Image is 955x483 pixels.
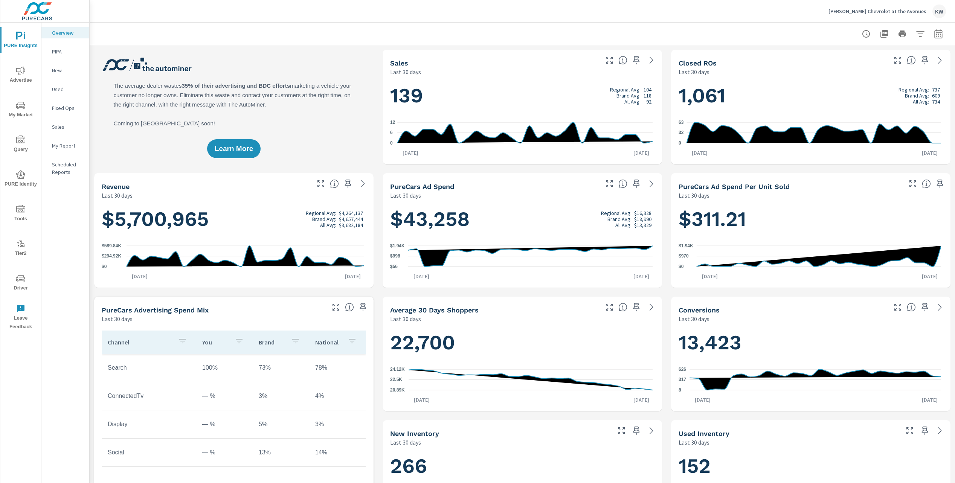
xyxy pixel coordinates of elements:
span: Save this to your personalized report [934,178,946,190]
p: All Avg: [624,99,641,105]
span: Tier2 [3,239,39,258]
p: Brand Avg: [312,216,336,222]
h5: Revenue [102,183,130,190]
p: 737 [932,87,940,93]
h1: 152 [679,453,943,479]
td: 3% [253,387,309,405]
p: $4,264,137 [339,210,363,216]
td: Search [102,358,196,377]
text: $589.84K [102,243,121,248]
td: 13% [253,443,309,462]
span: Total cost of media for all PureCars channels for the selected dealership group over the selected... [618,179,627,188]
text: $1.94K [679,243,693,248]
span: PURE Identity [3,170,39,189]
text: $970 [679,254,689,259]
button: Make Fullscreen [603,301,615,313]
button: Make Fullscreen [603,178,615,190]
p: [DATE] [917,396,943,404]
text: 24.12K [390,367,405,372]
p: Last 30 days [102,191,133,200]
span: Number of Repair Orders Closed by the selected dealership group over the selected time range. [So... [907,56,916,65]
td: 5% [253,415,309,434]
td: 3% [309,415,366,434]
td: 78% [309,358,366,377]
a: See more details in report [934,425,946,437]
p: [DATE] [397,149,424,157]
p: Last 30 days [390,438,421,447]
p: Used [52,85,83,93]
td: 100% [196,358,253,377]
p: [DATE] [628,149,654,157]
div: Fixed Ops [41,102,89,114]
span: Average cost of advertising per each vehicle sold at the dealer over the selected date range. The... [922,179,931,188]
button: Make Fullscreen [315,178,327,190]
p: Last 30 days [679,67,709,76]
span: The number of dealer-specified goals completed by a visitor. [Source: This data is provided by th... [907,303,916,312]
div: PIPA [41,46,89,57]
p: Sales [52,123,83,131]
td: 14% [309,443,366,462]
p: Last 30 days [679,438,709,447]
p: [DATE] [409,396,435,404]
text: 0 [390,140,393,146]
text: 0 [679,140,681,146]
p: Brand Avg: [607,216,632,222]
div: nav menu [0,23,41,334]
span: Learn More [215,145,253,152]
h1: 13,423 [679,330,943,355]
p: $18,990 [634,216,651,222]
h1: $5,700,965 [102,206,366,232]
a: See more details in report [645,54,658,66]
button: Make Fullscreen [330,301,342,313]
a: See more details in report [934,301,946,313]
button: Make Fullscreen [892,54,904,66]
a: See more details in report [645,425,658,437]
button: Make Fullscreen [603,54,615,66]
p: All Avg: [615,222,632,228]
div: Sales [41,121,89,133]
p: [DATE] [917,149,943,157]
button: Print Report [895,26,910,41]
h5: Conversions [679,306,720,314]
p: You [202,338,229,346]
div: My Report [41,140,89,151]
span: Save this to your personalized report [919,54,931,66]
text: 317 [679,377,686,382]
h1: 22,700 [390,330,654,355]
p: 734 [932,99,940,105]
p: Last 30 days [390,191,421,200]
p: [DATE] [697,273,723,280]
p: $13,329 [634,222,651,228]
h1: 1,061 [679,83,943,108]
div: New [41,65,89,76]
span: Leave Feedback [3,304,39,331]
p: New [52,67,83,74]
span: Tools [3,205,39,223]
td: — % [196,387,253,405]
td: Social [102,443,196,462]
p: Brand Avg: [905,93,929,99]
p: $16,328 [634,210,651,216]
td: — % [196,443,253,462]
td: 73% [253,358,309,377]
span: Save this to your personalized report [630,178,642,190]
p: Channel [108,338,172,346]
text: 63 [679,120,684,125]
p: [DATE] [917,273,943,280]
p: [DATE] [127,273,153,280]
p: Regional Avg: [610,87,641,93]
span: Query [3,136,39,154]
h1: 139 [390,83,654,108]
p: [DATE] [628,273,654,280]
button: Make Fullscreen [615,425,627,437]
p: [DATE] [687,149,713,157]
p: Brand Avg: [616,93,641,99]
text: 12 [390,120,395,125]
div: KW [932,5,946,18]
h5: PureCars Ad Spend [390,183,454,190]
div: Scheduled Reports [41,159,89,178]
a: See more details in report [934,54,946,66]
h5: New Inventory [390,430,439,437]
div: Used [41,84,89,95]
text: 6 [390,130,393,136]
